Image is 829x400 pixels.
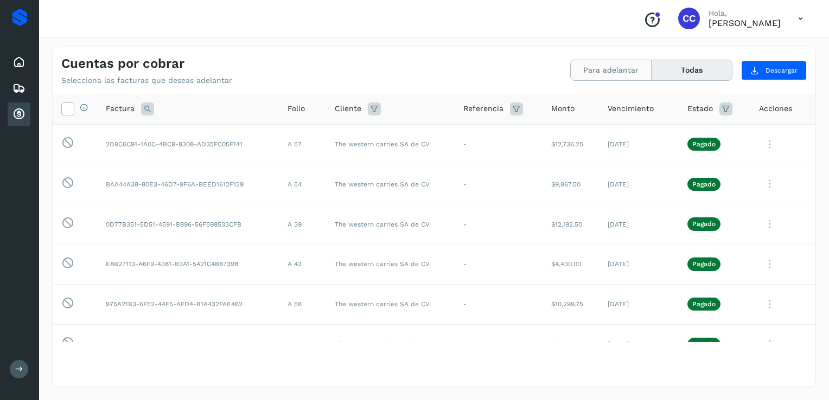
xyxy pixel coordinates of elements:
span: Folio [288,103,305,114]
td: The western carries SA de CV [326,244,455,284]
td: The western carries SA de CV [326,284,455,324]
td: The western carries SA de CV [326,164,455,204]
td: 975A21B3-6F52-44F5-AFD4-B1A432FAE462 [97,284,279,324]
td: $12,736.25 [543,124,599,164]
td: The western carries SA de CV [326,124,455,164]
td: $4,430.00 [543,244,599,284]
p: Selecciona las facturas que deseas adelantar [61,76,232,85]
td: - [455,204,543,244]
div: Embarques [8,76,30,100]
td: 0D77B351-5D51-4591-B896-56F598533CFB [97,204,279,244]
td: [DATE] [599,324,679,364]
td: [DATE] [599,284,679,324]
div: Cuentas por cobrar [8,102,30,126]
td: - [455,244,543,284]
td: The western carries SA de CV [326,324,455,364]
p: Pagado [692,340,716,348]
td: [DATE] [599,164,679,204]
span: Referencia [463,103,503,114]
button: Descargar [741,61,807,80]
button: Para adelantar [571,60,652,80]
div: Inicio [8,50,30,74]
p: Pagado [692,140,716,148]
span: Factura [106,103,135,114]
h4: Cuentas por cobrar [61,56,184,72]
td: - [455,164,543,204]
td: 2D9C6C91-1A0C-4BC9-8308-AD35FC05F141 [97,124,279,164]
span: Acciones [759,103,792,114]
td: $12,182.50 [543,204,599,244]
td: [DATE] [599,204,679,244]
td: E8B27113-A6F9-4381-B3A1-5421C4B87398 [97,244,279,284]
td: $10,299.75 [543,284,599,324]
td: $9,967.50 [543,164,599,204]
td: [DATE] [599,124,679,164]
td: A 56 [279,284,326,324]
p: Pagado [692,260,716,268]
td: A 39 [279,204,326,244]
td: [DATE] [599,244,679,284]
p: Carlos Cardiel Castro [709,18,781,28]
p: Pagado [692,180,716,188]
td: $12,736.25 [543,324,599,364]
td: A 43 [279,244,326,284]
td: A 55 [279,324,326,364]
span: Estado [687,103,713,114]
td: - [455,324,543,364]
td: A 57 [279,124,326,164]
button: Todas [652,60,732,80]
span: Descargar [766,66,798,75]
span: Vencimiento [608,103,654,114]
p: Hola, [709,9,781,18]
td: A 54 [279,164,326,204]
p: Pagado [692,300,716,308]
td: 77F375DB-BF8F-4B57-ADF9-71054C1290FB [97,324,279,364]
td: - [455,124,543,164]
span: Monto [551,103,575,114]
p: Pagado [692,220,716,228]
td: BAA44A38-80E3-46D7-9F6A-BEED1612F129 [97,164,279,204]
span: Cliente [335,103,361,114]
td: - [455,284,543,324]
td: The western carries SA de CV [326,204,455,244]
